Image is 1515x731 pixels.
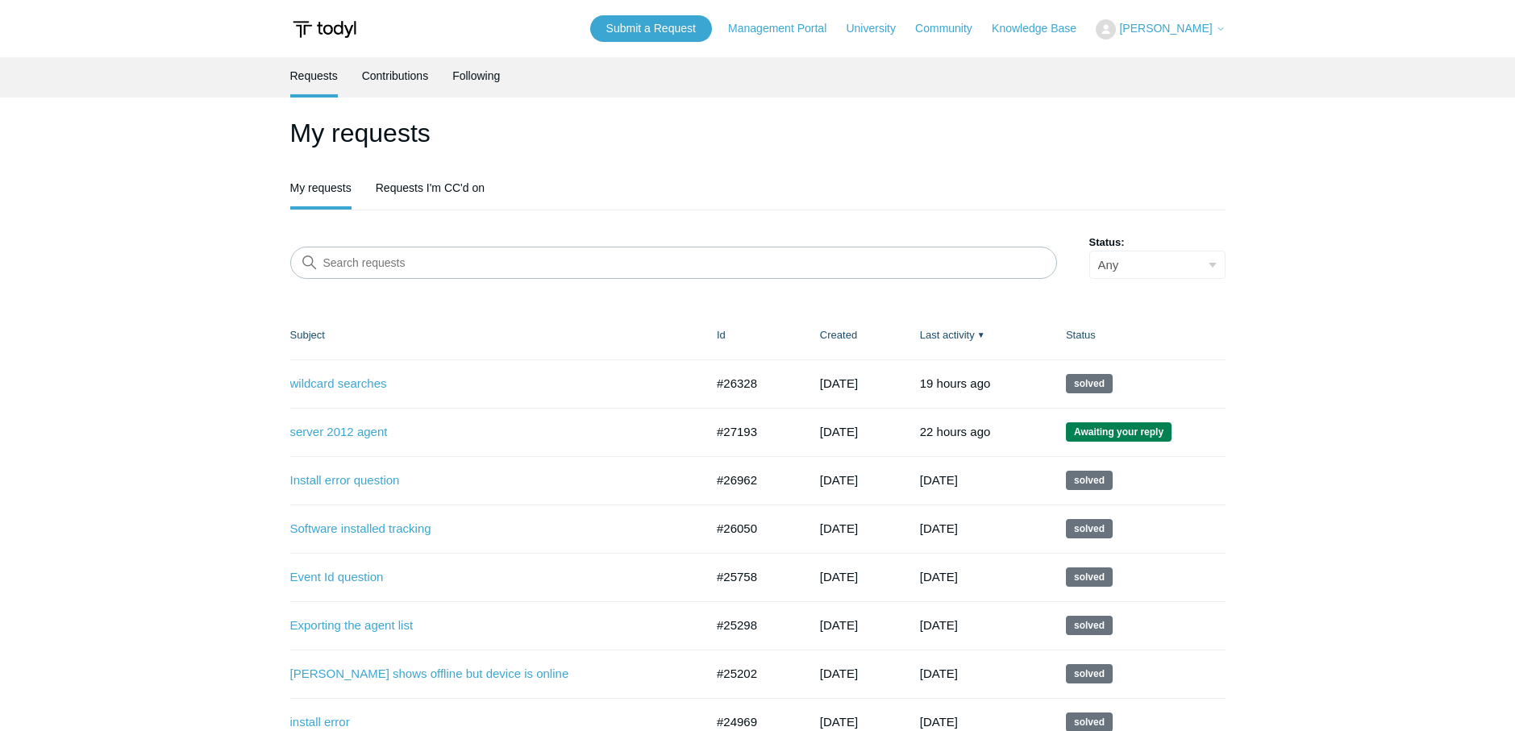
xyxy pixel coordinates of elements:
[701,553,804,601] td: #25758
[820,715,858,729] time: 05/20/2025, 09:50
[820,667,858,680] time: 05/30/2025, 10:42
[701,408,804,456] td: #27193
[701,505,804,553] td: #26050
[820,329,857,341] a: Created
[1066,664,1113,683] span: This request has been solved
[1066,471,1113,490] span: This request has been solved
[290,15,359,44] img: Todyl Support Center Help Center home page
[992,20,1093,37] a: Knowledge Base
[1066,519,1113,538] span: This request has been solved
[920,715,958,729] time: 06/19/2025, 11:02
[701,311,804,359] th: Id
[290,169,352,206] a: My requests
[915,20,988,37] a: Community
[846,20,911,37] a: University
[820,473,858,487] time: 08/01/2025, 16:00
[920,473,958,487] time: 08/07/2025, 17:02
[362,57,429,94] a: Contributions
[590,15,712,42] a: Submit a Request
[820,425,858,438] time: 08/08/2025, 14:35
[1066,374,1113,393] span: This request has been solved
[1066,567,1113,587] span: This request has been solved
[290,665,681,683] a: [PERSON_NAME] shows offline but device is online
[290,423,681,442] a: server 2012 agent
[820,570,858,584] time: 06/27/2025, 10:21
[920,570,958,584] time: 07/20/2025, 13:02
[1119,22,1212,35] span: [PERSON_NAME]
[290,471,681,490] a: Install error question
[920,425,991,438] time: 08/13/2025, 15:25
[290,114,1226,152] h1: My requests
[290,57,338,94] a: Requests
[1089,235,1226,251] label: Status:
[920,618,958,632] time: 06/25/2025, 12:02
[977,329,985,341] span: ▼
[1066,422,1172,442] span: We are waiting for you to respond
[920,329,975,341] a: Last activity▼
[820,618,858,632] time: 06/04/2025, 13:55
[376,169,485,206] a: Requests I'm CC'd on
[920,521,958,535] time: 08/03/2025, 11:02
[290,375,681,393] a: wildcard searches
[701,601,804,650] td: #25298
[1066,616,1113,635] span: This request has been solved
[452,57,500,94] a: Following
[1096,19,1225,39] button: [PERSON_NAME]
[728,20,843,37] a: Management Portal
[701,650,804,698] td: #25202
[920,667,958,680] time: 06/23/2025, 15:02
[820,521,858,535] time: 07/09/2025, 14:46
[290,568,681,587] a: Event Id question
[290,617,681,635] a: Exporting the agent list
[290,311,701,359] th: Subject
[920,376,991,390] time: 08/13/2025, 18:02
[701,359,804,408] td: #26328
[701,456,804,505] td: #26962
[1050,311,1226,359] th: Status
[290,247,1057,279] input: Search requests
[290,520,681,538] a: Software installed tracking
[820,376,858,390] time: 07/17/2025, 10:58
